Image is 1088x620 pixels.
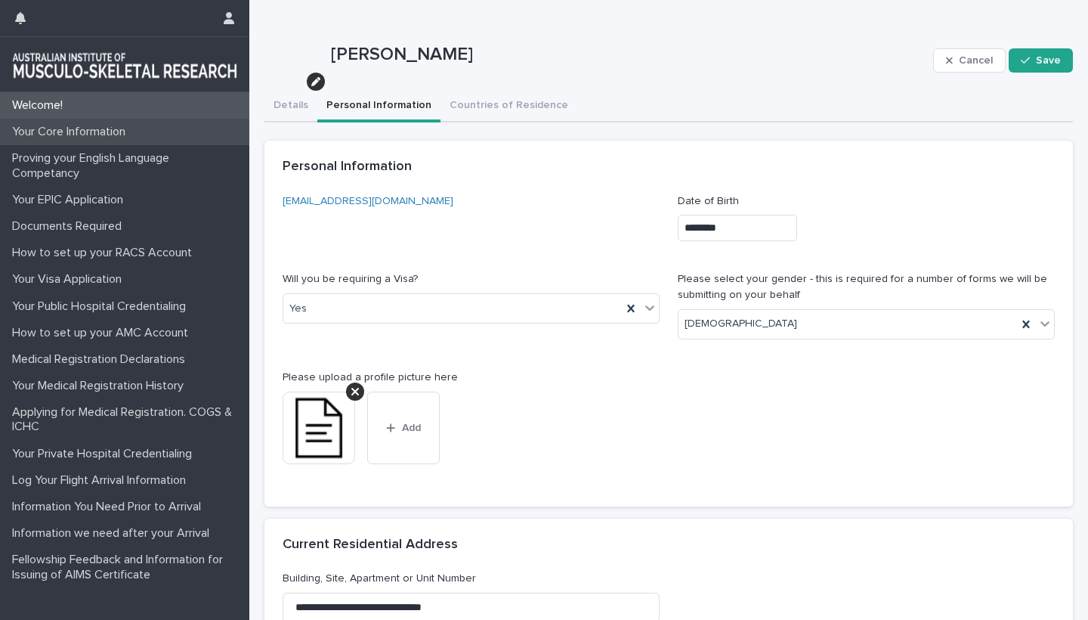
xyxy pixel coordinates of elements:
p: Your Core Information [6,125,138,139]
h2: Current Residential Address [283,537,458,553]
p: Fellowship Feedback and Information for Issuing of AIMS Certificate [6,553,249,581]
p: Your Private Hospital Credentialing [6,447,204,461]
p: Medical Registration Declarations [6,352,197,367]
button: Countries of Residence [440,91,577,122]
button: Cancel [933,48,1006,73]
p: [PERSON_NAME] [331,44,927,66]
p: Your EPIC Application [6,193,135,207]
button: Details [264,91,317,122]
button: Personal Information [317,91,440,122]
p: Your Medical Registration History [6,379,196,393]
p: Will you be requiring a Visa? [283,271,660,287]
p: Your Visa Application [6,272,134,287]
p: Building, Site, Apartment or Unit Number [283,571,660,587]
span: Add [402,423,421,433]
p: Please select your gender - this is required for a number of forms we will be submitting on your ... [678,271,1055,303]
span: Cancel [959,55,993,66]
p: Information we need after your Arrival [6,526,221,541]
span: Save [1036,55,1061,66]
p: Please upload a profile picture here [283,370,660,386]
h2: Personal Information [283,159,412,175]
p: Your Public Hospital Credentialing [6,299,198,314]
p: Date of Birth [678,194,1055,209]
p: Applying for Medical Registration. COGS & ICHC [6,405,249,434]
p: How to set up your AMC Account [6,326,200,340]
p: How to set up your RACS Account [6,246,204,260]
p: Welcome! [6,98,75,113]
p: Information You Need Prior to Arrival [6,500,213,514]
span: Yes [289,301,307,317]
button: Save [1009,48,1073,73]
span: [DEMOGRAPHIC_DATA] [685,316,797,332]
a: [EMAIL_ADDRESS][DOMAIN_NAME] [283,196,453,206]
img: 1xcjEmqDTcmQhduivVBy [12,49,237,79]
button: Add [367,392,440,464]
p: Documents Required [6,219,134,234]
p: Proving your English Language Competancy [6,151,249,180]
p: Log Your Flight Arrival Information [6,473,198,488]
